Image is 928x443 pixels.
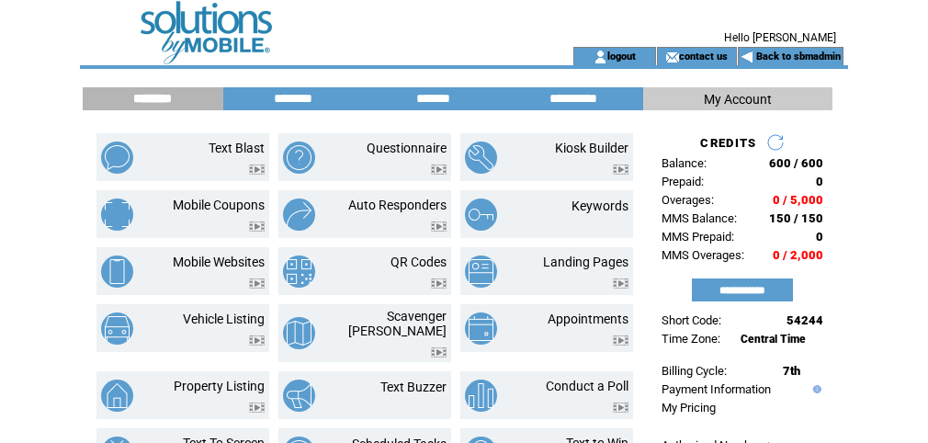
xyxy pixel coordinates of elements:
img: landing-pages.png [465,256,497,288]
a: Back to sbmadmin [756,51,841,62]
a: Kiosk Builder [555,141,628,155]
a: Conduct a Poll [546,379,628,393]
span: 0 [816,175,823,188]
span: 600 / 600 [769,156,823,170]
img: backArrow.gif [741,50,754,64]
span: Billing Cycle: [662,364,727,378]
a: Vehicle Listing [183,312,265,326]
img: mobile-websites.png [101,256,133,288]
img: video.png [431,278,447,289]
a: Payment Information [662,382,771,396]
a: Landing Pages [543,255,628,269]
a: Auto Responders [348,198,447,212]
a: Mobile Websites [173,255,265,269]
span: Short Code: [662,313,721,327]
span: 0 / 2,000 [773,248,823,262]
img: mobile-coupons.png [101,199,133,231]
img: video.png [431,221,447,232]
span: 0 / 5,000 [773,193,823,207]
img: auto-responders.png [283,199,315,231]
img: video.png [249,335,265,346]
img: contact_us_icon.gif [665,50,679,64]
img: video.png [613,165,628,175]
img: vehicle-listing.png [101,312,133,345]
span: MMS Balance: [662,211,737,225]
a: contact us [679,50,728,62]
img: qr-codes.png [283,256,315,288]
span: Hello [PERSON_NAME] [724,31,836,44]
img: video.png [613,278,628,289]
span: Time Zone: [662,332,720,346]
img: video.png [249,165,265,175]
span: MMS Prepaid: [662,230,734,244]
span: 0 [816,230,823,244]
span: Overages: [662,193,714,207]
img: appointments.png [465,312,497,345]
a: Property Listing [174,379,265,393]
img: video.png [613,403,628,413]
a: Appointments [548,312,628,326]
span: Central Time [741,333,806,346]
img: keywords.png [465,199,497,231]
a: Keywords [572,199,628,213]
a: Text Blast [209,141,265,155]
img: conduct-a-poll.png [465,380,497,412]
a: Mobile Coupons [173,198,265,212]
img: questionnaire.png [283,142,315,174]
img: video.png [613,335,628,346]
span: Balance: [662,156,707,170]
img: text-blast.png [101,142,133,174]
a: QR Codes [390,255,447,269]
a: Scavenger [PERSON_NAME] [348,309,447,338]
span: CREDITS [700,136,756,150]
a: Questionnaire [367,141,447,155]
img: video.png [249,278,265,289]
a: logout [607,50,636,62]
img: account_icon.gif [594,50,607,64]
span: 7th [783,364,800,378]
span: Prepaid: [662,175,704,188]
span: My Account [704,92,772,107]
img: text-buzzer.png [283,380,315,412]
a: My Pricing [662,401,716,415]
span: 150 / 150 [769,211,823,225]
span: MMS Overages: [662,248,744,262]
img: property-listing.png [101,380,133,412]
a: Text Buzzer [380,380,447,394]
img: scavenger-hunt.png [283,317,315,349]
img: video.png [431,347,447,358]
span: 54244 [787,313,823,327]
img: kiosk-builder.png [465,142,497,174]
img: video.png [431,165,447,175]
img: video.png [249,221,265,232]
img: help.gif [809,385,821,393]
img: video.png [249,403,265,413]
